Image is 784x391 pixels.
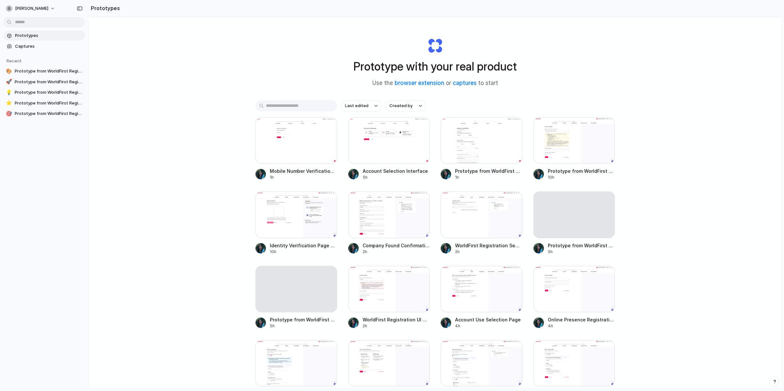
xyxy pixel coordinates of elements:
a: Prototype from WorldFirst Registration v255h [255,266,337,329]
div: 1h [455,174,522,180]
div: 5h [548,249,615,255]
div: 10h [548,174,615,180]
span: [PERSON_NAME] [15,5,48,12]
div: 2h [363,249,430,255]
span: Prototype from WorldFirst Registration v23 [15,100,82,106]
div: 💡 [6,89,12,96]
span: Company Found Confirmation Screen [363,242,430,249]
a: captures [453,80,477,86]
div: ⭐ [6,100,12,106]
a: 🚀Prototype from WorldFirst Registration v25 [3,77,85,87]
span: Online Presence Registration Interface [548,316,615,323]
a: 💡Prototype from WorldFirst Registration v24 [3,88,85,97]
span: Prototype from WorldFirst Welcome [455,168,522,174]
a: Identity Verification Page UpdateIdentity Verification Page Update10h [255,191,337,254]
a: Mobile Number Verification ScreenMobile Number Verification Screen1h [255,117,337,180]
div: 2h [455,249,522,255]
a: ⭐Prototype from WorldFirst Registration v23 [3,98,85,108]
div: 2h [363,323,430,329]
div: 🚀 [6,79,12,85]
a: WorldFirst Registration UI UpdateWorldFirst Registration UI Update2h [348,266,430,329]
span: Account Selection Interface [363,168,430,174]
div: 🎯 [6,110,12,117]
a: browser extension [395,80,444,86]
span: Prototype from WorldFirst Registration v22 [15,110,82,117]
div: 4h [548,323,615,329]
button: Last edited [341,100,382,111]
a: Account Use Selection PageAccount Use Selection Page4h [441,266,522,329]
a: Company Found Confirmation ScreenCompany Found Confirmation Screen2h [348,191,430,254]
a: Prototype from WorldFirst Registration5h [533,191,615,254]
a: Prototypes [3,31,85,41]
a: 🎨Prototype from WorldFirst Registration [3,66,85,76]
span: Identity Verification Page Update [270,242,337,249]
span: Prototype from WorldFirst Registration v24 [15,89,82,96]
div: 10h [270,249,337,255]
span: Prototype from WorldFirst Registration [548,242,615,249]
span: Recent [7,58,22,63]
span: Prototypes [15,32,82,39]
div: 4h [455,323,522,329]
span: Last edited [345,103,368,109]
a: Online Presence Registration InterfaceOnline Presence Registration Interface4h [533,266,615,329]
span: Prototype from WorldFirst Registration v25 [270,316,337,323]
h2: Prototypes [88,4,120,12]
a: Captures [3,41,85,51]
a: 🎯Prototype from WorldFirst Registration v22 [3,109,85,119]
div: 🎨 [6,68,12,74]
span: Prototype from WorldFirst Registration [15,68,82,74]
span: Mobile Number Verification Screen [270,168,337,174]
button: [PERSON_NAME] [3,3,58,14]
div: 1h [270,174,337,180]
span: Prototype from WorldFirst Registration v25 [15,79,82,85]
button: Created by [385,100,426,111]
a: Prototype from WorldFirst WelcomePrototype from WorldFirst Welcome1h [441,117,522,180]
span: Use the or to start [372,79,498,88]
span: WorldFirst Registration UI Update [363,316,430,323]
span: Created by [389,103,413,109]
a: Prototype from WorldFirst Registration v13Prototype from WorldFirst Registration v1310h [533,117,615,180]
a: Account Selection InterfaceAccount Selection Interface5h [348,117,430,180]
span: Prototype from WorldFirst Registration v13 [548,168,615,174]
span: WorldFirst Registration Search Update [455,242,522,249]
div: 5h [270,323,337,329]
span: Captures [15,43,82,50]
span: Account Use Selection Page [455,316,522,323]
div: 5h [363,174,430,180]
h1: Prototype with your real product [353,58,517,75]
a: WorldFirst Registration Search UpdateWorldFirst Registration Search Update2h [441,191,522,254]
